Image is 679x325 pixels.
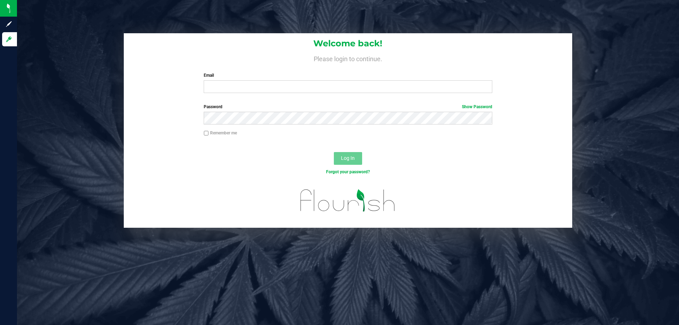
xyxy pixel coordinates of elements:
[124,39,572,48] h1: Welcome back!
[292,182,404,219] img: flourish_logo.svg
[124,54,572,62] h4: Please login to continue.
[462,104,492,109] a: Show Password
[204,72,492,79] label: Email
[341,155,355,161] span: Log In
[334,152,362,165] button: Log In
[5,36,12,43] inline-svg: Log in
[326,169,370,174] a: Forgot your password?
[5,21,12,28] inline-svg: Sign up
[204,130,237,136] label: Remember me
[204,104,222,109] span: Password
[204,131,209,136] input: Remember me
